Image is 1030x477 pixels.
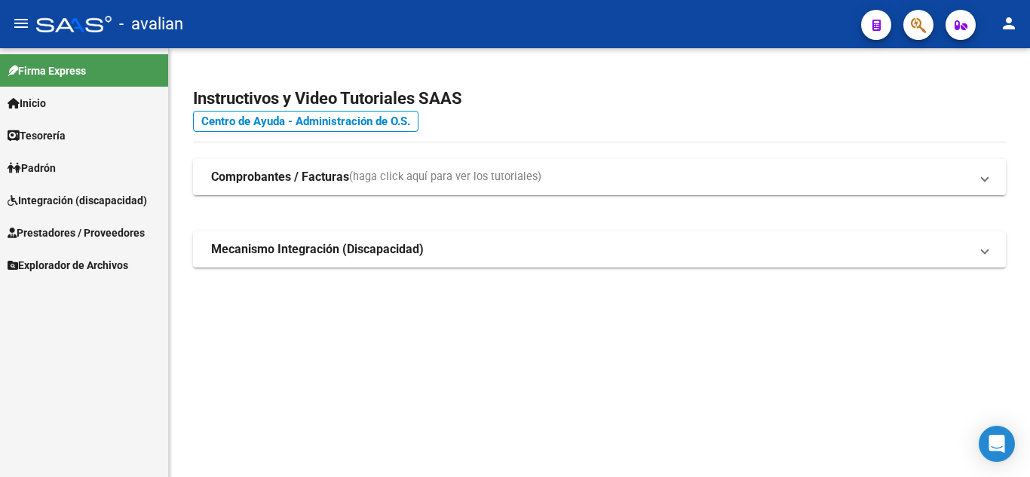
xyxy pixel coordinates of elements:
span: Explorador de Archivos [8,257,128,274]
span: Firma Express [8,63,86,79]
a: Centro de Ayuda - Administración de O.S. [193,111,418,132]
span: Prestadores / Proveedores [8,225,145,241]
span: (haga click aquí para ver los tutoriales) [349,169,541,185]
span: - avalian [119,8,183,41]
strong: Mecanismo Integración (Discapacidad) [211,241,424,258]
strong: Comprobantes / Facturas [211,169,349,185]
div: Open Intercom Messenger [979,426,1015,462]
span: Tesorería [8,127,66,144]
span: Integración (discapacidad) [8,192,147,209]
mat-expansion-panel-header: Mecanismo Integración (Discapacidad) [193,231,1006,268]
mat-icon: person [1000,14,1018,32]
span: Inicio [8,95,46,112]
span: Padrón [8,160,56,176]
h2: Instructivos y Video Tutoriales SAAS [193,84,1006,113]
mat-icon: menu [12,14,30,32]
mat-expansion-panel-header: Comprobantes / Facturas(haga click aquí para ver los tutoriales) [193,159,1006,195]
